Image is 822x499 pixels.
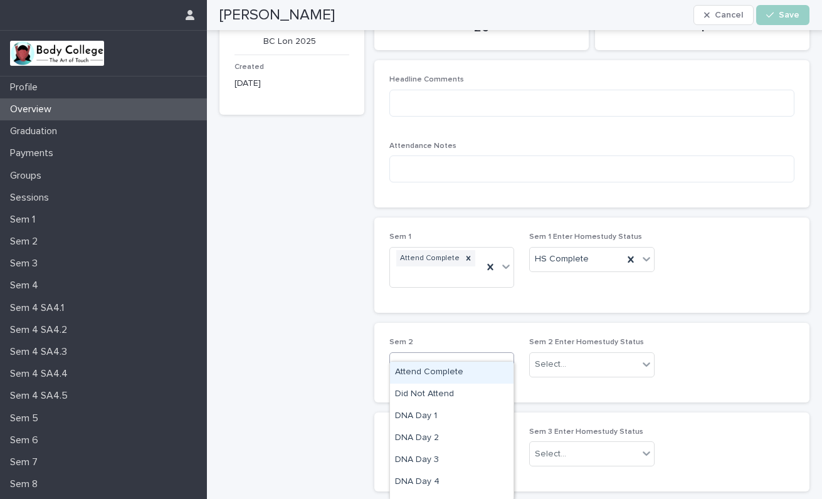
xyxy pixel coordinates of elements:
[389,233,411,241] span: Sem 1
[234,77,349,90] p: [DATE]
[5,103,61,115] p: Overview
[5,280,48,292] p: Sem 4
[5,236,48,248] p: Sem 2
[779,11,799,19] span: Save
[396,250,461,267] div: Attend Complete
[529,428,643,436] span: Sem 3 Enter Homestudy Status
[10,41,104,66] img: xvtzy2PTuGgGH0xbwGb2
[5,170,51,182] p: Groups
[529,339,644,346] span: Sem 2 Enter Homestudy Status
[5,125,67,137] p: Graduation
[389,339,413,346] span: Sem 2
[390,449,514,471] div: DNA Day 3
[389,142,456,150] span: Attendance Notes
[390,406,514,428] div: DNA Day 1
[5,478,48,490] p: Sem 8
[693,5,754,25] button: Cancel
[5,81,48,93] p: Profile
[535,358,566,371] div: Select...
[535,253,589,266] span: HS Complete
[390,471,514,493] div: DNA Day 4
[5,214,45,226] p: Sem 1
[390,362,514,384] div: Attend Complete
[5,324,77,336] p: Sem 4 SA4.2
[5,456,48,468] p: Sem 7
[390,384,514,406] div: Did Not Attend
[5,412,48,424] p: Sem 5
[5,302,74,314] p: Sem 4 SA4.1
[390,428,514,449] div: DNA Day 2
[5,368,78,380] p: Sem 4 SA4.4
[535,448,566,461] div: Select...
[5,192,59,204] p: Sessions
[395,358,426,371] div: Select...
[5,390,78,402] p: Sem 4 SA4.5
[715,11,743,19] span: Cancel
[5,434,48,446] p: Sem 6
[756,5,809,25] button: Save
[234,36,344,47] p: BC Lon 2025
[389,76,464,83] span: Headline Comments
[234,63,264,71] span: Created
[5,147,63,159] p: Payments
[5,258,48,270] p: Sem 3
[219,6,335,24] h2: [PERSON_NAME]
[529,233,642,241] span: Sem 1 Enter Homestudy Status
[5,346,77,358] p: Sem 4 SA4.3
